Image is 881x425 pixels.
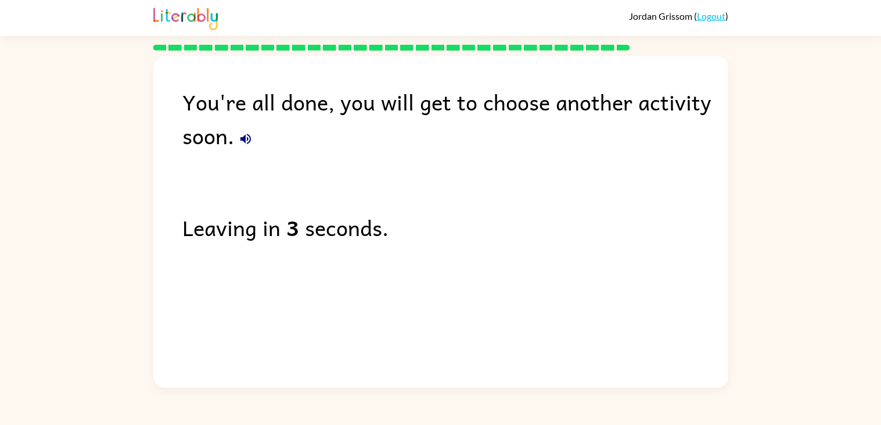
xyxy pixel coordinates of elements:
[286,210,299,244] b: 3
[629,10,728,22] div: ( )
[153,5,218,30] img: Literably
[182,210,728,244] div: Leaving in seconds.
[629,10,694,22] span: Jordan Grissom
[182,85,728,152] div: You're all done, you will get to choose another activity soon.
[697,10,725,22] a: Logout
